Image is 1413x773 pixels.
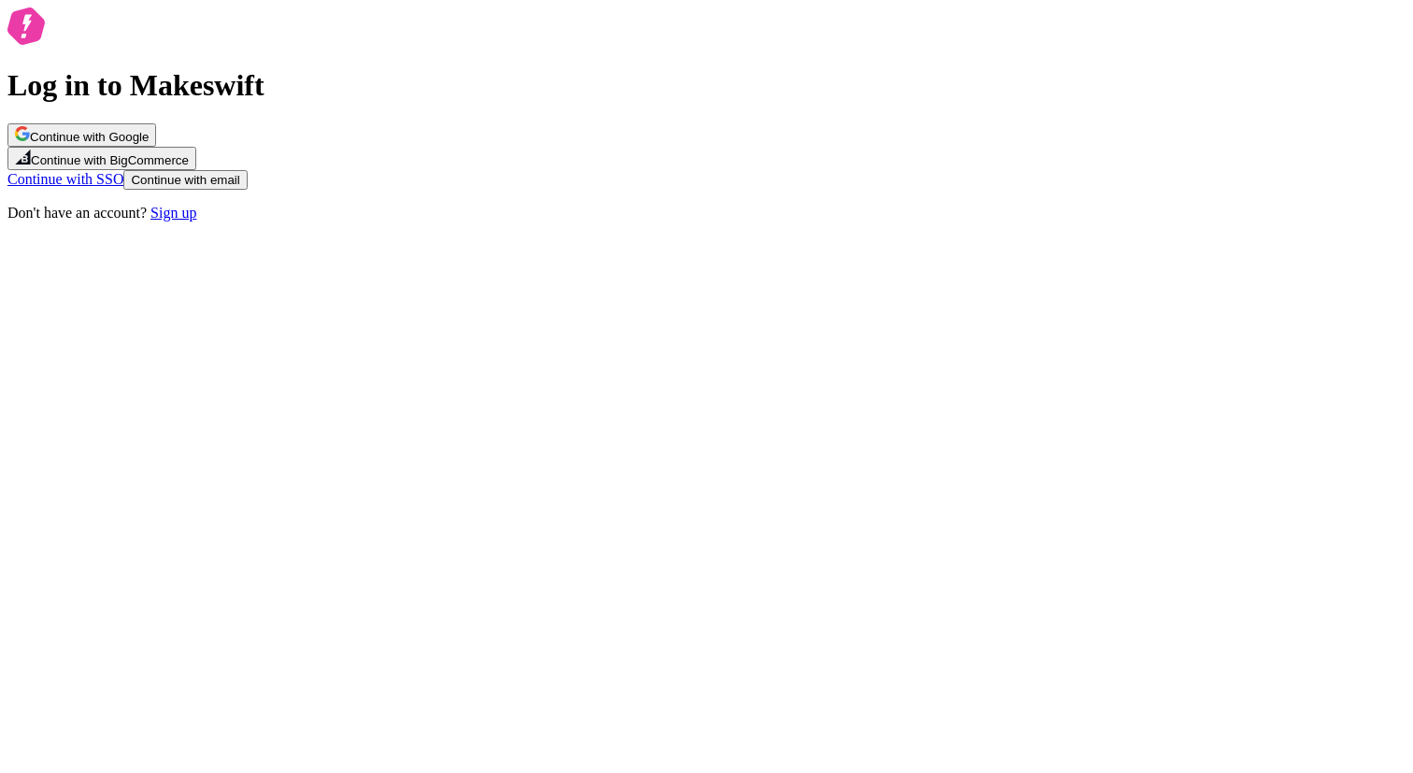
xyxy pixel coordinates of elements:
button: Continue with email [123,170,247,190]
a: Continue with SSO [7,171,123,187]
a: Sign up [150,205,196,221]
span: Continue with Google [30,130,149,144]
p: Don't have an account? [7,205,1406,222]
button: Continue with Google [7,123,156,147]
button: Continue with BigCommerce [7,147,196,170]
h1: Log in to Makeswift [7,68,1406,103]
span: Continue with BigCommerce [31,153,189,167]
span: Continue with email [131,173,239,187]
